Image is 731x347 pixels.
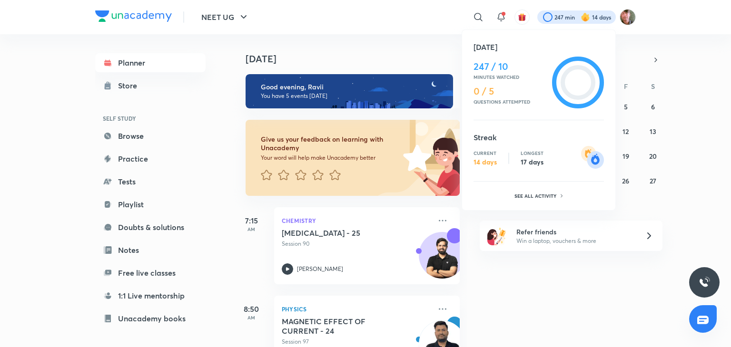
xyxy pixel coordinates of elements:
[474,74,548,80] p: Minutes watched
[474,86,548,97] h4: 0 / 5
[581,146,604,169] img: streak
[514,193,559,199] p: See all activity
[474,41,604,53] h5: [DATE]
[521,158,543,166] p: 17 days
[474,61,548,72] h4: 247 / 10
[474,150,497,156] p: Current
[474,158,497,166] p: 14 days
[474,132,604,143] h5: Streak
[521,150,543,156] p: Longest
[474,99,548,105] p: Questions attempted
